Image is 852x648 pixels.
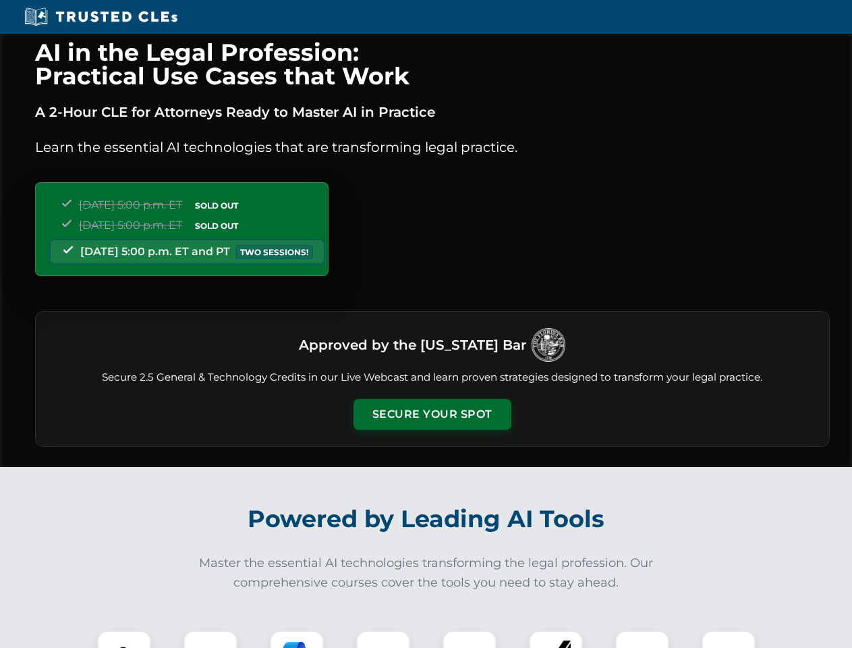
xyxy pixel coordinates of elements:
h1: AI in the Legal Profession: Practical Use Cases that Work [35,40,830,88]
p: Secure 2.5 General & Technology Credits in our Live Webcast and learn proven strategies designed ... [52,370,813,385]
span: SOLD OUT [190,198,243,213]
p: Learn the essential AI technologies that are transforming legal practice. [35,136,830,158]
h3: Approved by the [US_STATE] Bar [299,333,526,357]
span: [DATE] 5:00 p.m. ET [79,219,182,232]
img: Trusted CLEs [20,7,181,27]
p: Master the essential AI technologies transforming the legal profession. Our comprehensive courses... [190,553,662,593]
button: Secure Your Spot [353,399,511,430]
h2: Powered by Leading AI Tools [53,495,800,543]
span: [DATE] 5:00 p.m. ET [79,198,182,211]
span: SOLD OUT [190,219,243,233]
p: A 2-Hour CLE for Attorneys Ready to Master AI in Practice [35,101,830,123]
img: Logo [532,328,565,362]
